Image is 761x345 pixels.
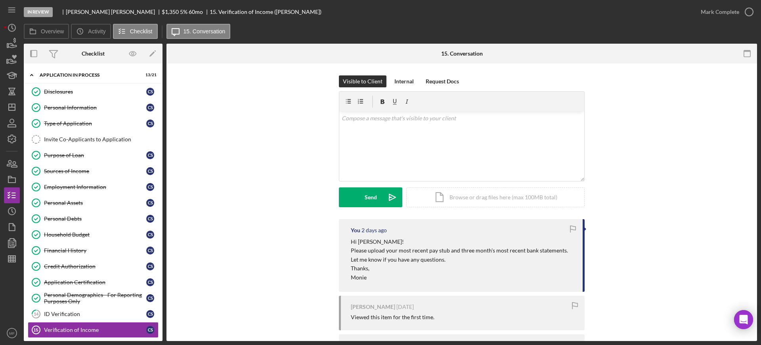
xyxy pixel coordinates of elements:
div: c s [146,326,154,334]
span: $1,350 [162,8,179,15]
label: Overview [41,28,64,35]
label: Activity [88,28,105,35]
div: c s [146,88,154,96]
div: 13 / 21 [142,73,157,77]
div: 15. Verification of Income ([PERSON_NAME]) [210,9,321,15]
a: Sources of Incomecs [28,163,159,179]
div: Personal Assets [44,200,146,206]
button: Visible to Client [339,75,386,87]
div: ID Verification [44,311,146,317]
div: Disclosures [44,89,146,95]
div: Employment Information [44,184,146,190]
a: 15Verification of Incomecs [28,322,159,338]
button: Send [339,187,402,207]
div: c s [146,167,154,175]
div: Request Docs [426,75,459,87]
div: c s [146,119,154,127]
a: Household Budgetcs [28,227,159,243]
text: MF [9,331,15,335]
div: c s [146,310,154,318]
div: c s [146,278,154,286]
div: Send [365,187,377,207]
div: Invite Co-Applicants to Application [44,136,158,143]
p: Hi [PERSON_NAME]! [351,237,575,246]
div: [PERSON_NAME] [PERSON_NAME] [66,9,162,15]
button: Request Docs [422,75,463,87]
div: Verification of Income [44,327,146,333]
div: Personal Demographics - For Reporting Purposes Only [44,292,146,305]
div: c s [146,199,154,207]
a: Credit Authorizationcs [28,258,159,274]
a: Purpose of Loancs [28,147,159,163]
time: 2025-10-06 19:11 [396,304,414,310]
div: Sources of Income [44,168,146,174]
button: Checklist [113,24,158,39]
div: Purpose of Loan [44,152,146,158]
a: Personal Demographics - For Reporting Purposes Onlycs [28,290,159,306]
a: Application Certificationcs [28,274,159,290]
button: MF [4,325,20,341]
div: c s [146,262,154,270]
label: 15. Conversation [184,28,226,35]
div: [PERSON_NAME] [351,304,395,310]
time: 2025-10-07 15:46 [361,227,387,233]
a: Invite Co-Applicants to Application [28,131,159,147]
div: c s [146,183,154,191]
div: Checklist [82,50,105,57]
p: Monie [351,273,575,282]
p: Please upload your most recent pay stub and three month's most recent bank statements. Let me kno... [351,246,575,264]
div: c s [146,294,154,302]
div: Type of Application [44,120,146,127]
a: Disclosurescs [28,84,159,100]
div: c s [146,231,154,239]
button: Overview [24,24,69,39]
tspan: 14 [34,311,39,316]
a: Personal Assetscs [28,195,159,211]
div: Personal Information [44,104,146,111]
div: 5 % [180,9,187,15]
a: Type of Applicationcs [28,116,159,131]
a: Employment Informationcs [28,179,159,195]
div: Application Certification [44,279,146,285]
div: Open Intercom Messenger [734,310,753,329]
button: 15. Conversation [166,24,231,39]
a: Personal Debtscs [28,211,159,227]
a: Personal Informationcs [28,100,159,116]
a: 14ID Verificationcs [28,306,159,322]
tspan: 15 [33,328,38,332]
label: Checklist [130,28,153,35]
div: Viewed this item for the first time. [351,314,434,320]
div: c s [146,151,154,159]
div: You [351,227,360,233]
div: Personal Debts [44,216,146,222]
div: 15. Conversation [441,50,483,57]
div: Application In Process [40,73,137,77]
p: Thanks, [351,264,575,273]
button: Mark Complete [693,4,757,20]
button: Activity [71,24,111,39]
div: c s [146,215,154,223]
div: Mark Complete [701,4,739,20]
div: Internal [394,75,414,87]
div: Visible to Client [343,75,382,87]
a: Financial Historycs [28,243,159,258]
div: Credit Authorization [44,263,146,270]
div: Household Budget [44,231,146,238]
div: In Review [24,7,53,17]
button: Internal [390,75,418,87]
div: 60 mo [189,9,203,15]
div: Financial History [44,247,146,254]
div: c s [146,247,154,254]
div: c s [146,104,154,112]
